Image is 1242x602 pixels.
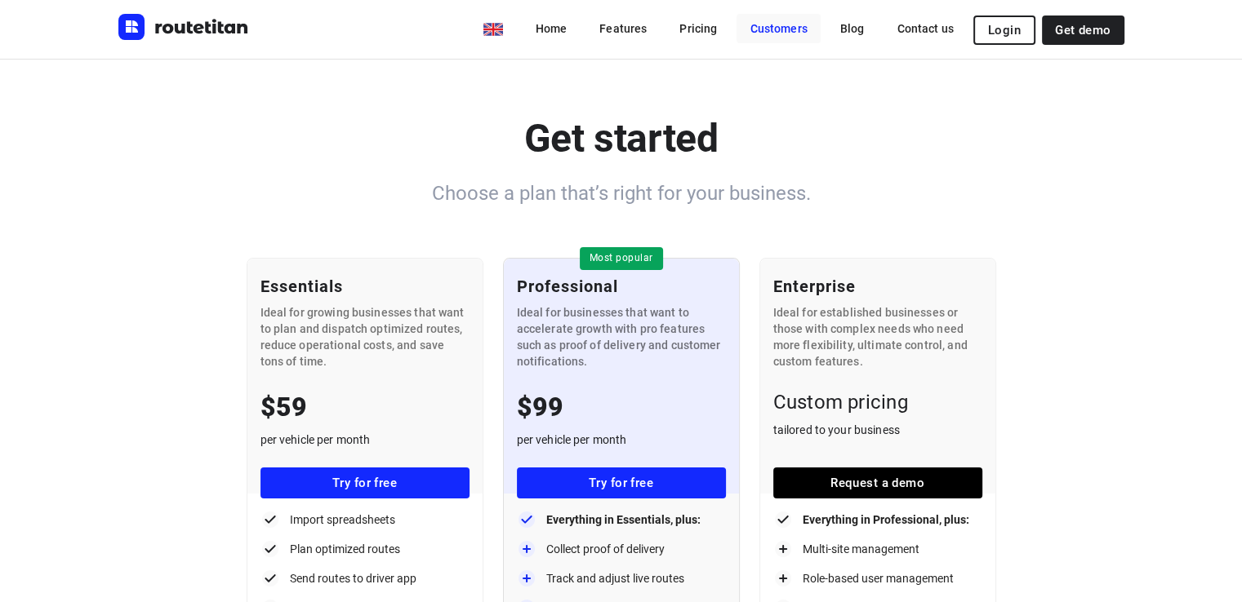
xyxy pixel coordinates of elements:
a: Routetitan [118,14,249,44]
p: Ideal for established businesses or those with complex needs who need more flexibility, ultimate ... [773,304,982,370]
p: Ideal for businesses that want to accelerate growth with pro features such as proof of delivery a... [517,304,726,370]
a: Home [523,14,581,43]
span: Get demo [1055,24,1111,37]
p: Professional [517,275,726,298]
p: Ideal for growing businesses that want to plan and dispatch optimized routes, reduce operational ... [260,304,470,370]
span: Login [988,24,1021,37]
span: Try for free [274,476,456,490]
p: Custom pricing [773,389,982,415]
img: Routetitan logo [118,14,249,40]
li: Collect proof of delivery [517,539,726,559]
button: Login [973,15,1035,45]
p: tailored to your business [773,422,982,438]
b: Everything in Professional, plus: [803,510,969,529]
li: Track and adjust live routes [517,569,726,588]
li: Plan optimized routes [260,539,470,559]
p: $59 [260,389,470,425]
p: per vehicle per month [517,432,726,448]
h6: Choose a plan that’s right for your business. [118,179,1124,207]
a: Get demo [1042,15,1124,45]
span: Try for free [530,476,713,490]
a: Blog [827,14,878,43]
p: $99 [517,389,726,425]
p: Essentials [260,275,470,298]
a: Request a demo [773,467,982,498]
a: Try for free [260,467,470,498]
a: Customers [737,14,820,43]
a: Features [586,14,660,43]
span: Most popular [580,251,663,265]
li: Send routes to driver app [260,569,470,588]
li: Role-based user management [773,569,982,588]
span: Request a demo [786,476,969,490]
b: Get started [524,115,719,162]
p: Enterprise [773,275,982,298]
b: Everything in Essentials, plus: [546,510,701,529]
a: Contact us [884,14,967,43]
a: Try for free [517,467,726,498]
li: Multi-site management [773,539,982,559]
li: Import spreadsheets [260,510,470,529]
p: per vehicle per month [260,432,470,448]
a: Pricing [666,14,730,43]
